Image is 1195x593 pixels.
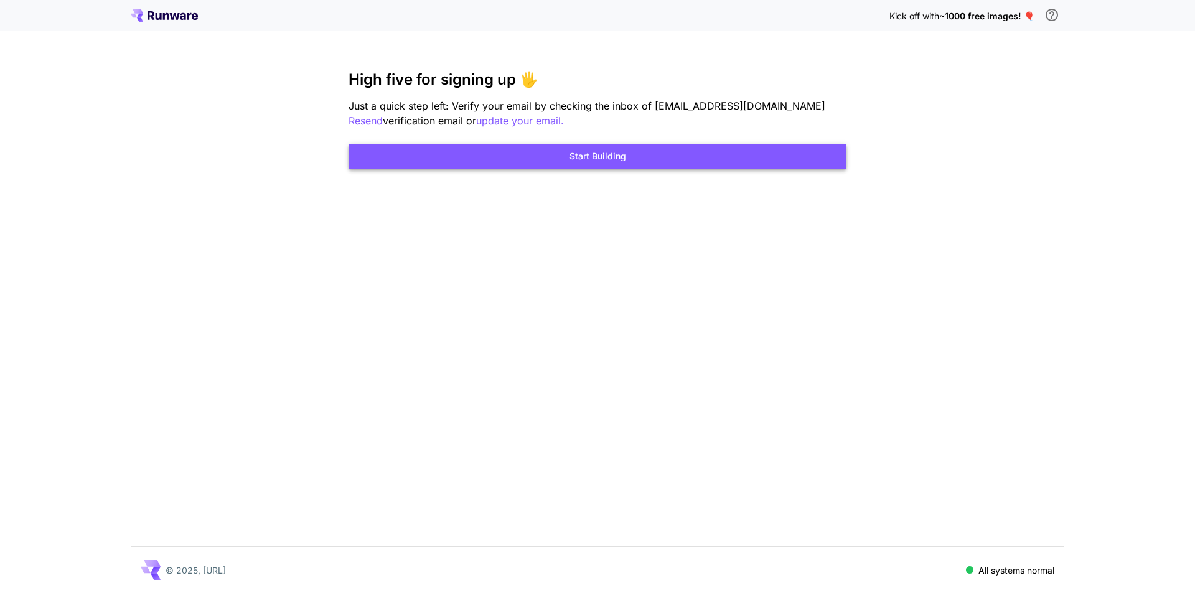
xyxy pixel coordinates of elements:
span: ~1000 free images! 🎈 [939,11,1034,21]
p: © 2025, [URL] [166,564,226,577]
button: Start Building [349,144,846,169]
button: Resend [349,113,383,129]
p: All systems normal [978,564,1054,577]
span: verification email or [383,114,476,127]
h3: High five for signing up 🖐️ [349,71,846,88]
button: In order to qualify for free credit, you need to sign up with a business email address and click ... [1039,2,1064,27]
span: Just a quick step left: Verify your email by checking the inbox of [EMAIL_ADDRESS][DOMAIN_NAME] [349,100,825,112]
span: Kick off with [889,11,939,21]
button: update your email. [476,113,564,129]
